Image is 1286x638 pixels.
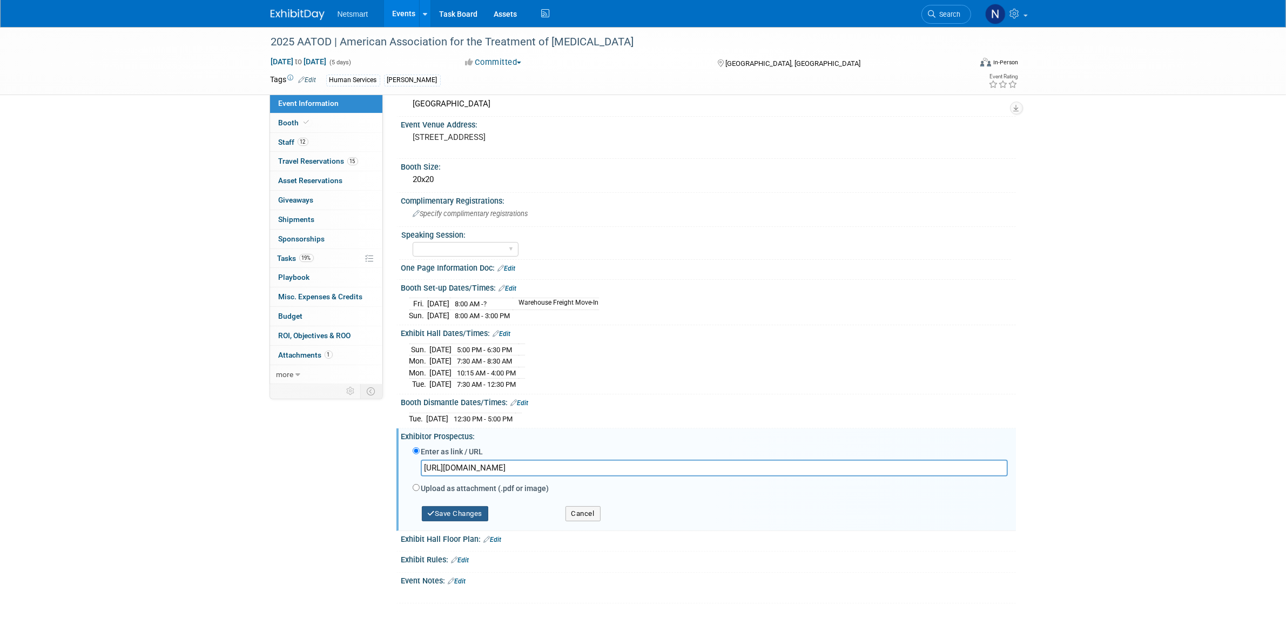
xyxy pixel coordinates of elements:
[725,59,860,68] span: [GEOGRAPHIC_DATA], [GEOGRAPHIC_DATA]
[409,310,428,321] td: Sun.
[329,59,352,66] span: (5 days)
[936,10,961,18] span: Search
[401,552,1016,566] div: Exhibit Rules:
[271,57,327,66] span: [DATE] [DATE]
[401,531,1016,545] div: Exhibit Hall Floor Plan:
[271,9,325,20] img: ExhibitDay
[401,159,1016,172] div: Booth Size:
[270,287,382,306] a: Misc. Expenses & Credits
[409,171,1008,188] div: 20x20
[270,230,382,249] a: Sponsorships
[270,171,382,190] a: Asset Reservations
[401,428,1016,442] div: Exhibitor Prospectus:
[461,57,526,68] button: Committed
[270,94,382,113] a: Event Information
[428,310,450,321] td: [DATE]
[427,413,449,424] td: [DATE]
[421,483,549,494] label: Upload as attachment (.pdf or image)
[430,367,452,379] td: [DATE]
[342,384,361,398] td: Personalize Event Tab Strip
[498,265,516,272] a: Edit
[457,357,513,365] span: 7:30 AM - 8:30 AM
[457,380,516,388] span: 7:30 AM - 12:30 PM
[271,74,317,86] td: Tags
[267,32,955,52] div: 2025 AATOD | American Association for the Treatment of [MEDICAL_DATA]
[270,346,382,365] a: Attachments1
[304,119,309,125] i: Booth reservation complete
[985,4,1006,24] img: Nina Finn
[279,99,339,108] span: Event Information
[513,298,599,310] td: Warehouse Freight Move-In
[457,369,516,377] span: 10:15 AM - 4:00 PM
[409,298,428,310] td: Fri.
[279,351,333,359] span: Attachments
[409,367,430,379] td: Mon.
[402,227,1011,240] div: Speaking Session:
[401,325,1016,339] div: Exhibit Hall Dates/Times:
[270,249,382,268] a: Tasks19%
[347,157,358,165] span: 15
[511,399,529,407] a: Edit
[401,573,1016,587] div: Event Notes:
[484,300,487,308] span: ?
[279,176,343,185] span: Asset Reservations
[921,5,971,24] a: Search
[279,157,358,165] span: Travel Reservations
[384,75,441,86] div: [PERSON_NAME]
[565,506,601,521] button: Cancel
[299,254,314,262] span: 19%
[279,118,312,127] span: Booth
[294,57,304,66] span: to
[360,384,382,398] td: Toggle Event Tabs
[457,346,513,354] span: 5:00 PM - 6:30 PM
[401,260,1016,274] div: One Page Information Doc:
[270,152,382,171] a: Travel Reservations15
[279,292,363,301] span: Misc. Expenses & Credits
[454,415,513,423] span: 12:30 PM - 5:00 PM
[484,536,502,543] a: Edit
[270,210,382,229] a: Shipments
[421,446,483,457] label: Enter as link / URL
[401,117,1016,130] div: Event Venue Address:
[409,413,427,424] td: Tue.
[493,330,511,338] a: Edit
[298,138,308,146] span: 12
[430,344,452,355] td: [DATE]
[455,300,487,308] span: 8:00 AM -
[401,394,1016,408] div: Booth Dismantle Dates/Times:
[409,379,430,390] td: Tue.
[270,268,382,287] a: Playbook
[988,74,1018,79] div: Event Rating
[409,96,1008,112] div: [GEOGRAPHIC_DATA]
[270,326,382,345] a: ROI, Objectives & ROO
[279,273,310,281] span: Playbook
[270,113,382,132] a: Booth
[980,58,991,66] img: Format-Inperson.png
[277,370,294,379] span: more
[993,58,1018,66] div: In-Person
[326,75,380,86] div: Human Services
[430,379,452,390] td: [DATE]
[270,307,382,326] a: Budget
[279,138,308,146] span: Staff
[299,76,317,84] a: Edit
[270,133,382,152] a: Staff12
[409,355,430,367] td: Mon.
[325,351,333,359] span: 1
[401,193,1016,206] div: Complimentary Registrations:
[455,312,510,320] span: 8:00 AM - 3:00 PM
[270,365,382,384] a: more
[338,10,368,18] span: Netsmart
[430,355,452,367] td: [DATE]
[279,312,303,320] span: Budget
[452,556,469,564] a: Edit
[413,132,645,142] pre: [STREET_ADDRESS]
[278,254,314,263] span: Tasks
[907,56,1019,72] div: Event Format
[428,298,450,310] td: [DATE]
[279,331,351,340] span: ROI, Objectives & ROO
[279,234,325,243] span: Sponsorships
[413,210,528,218] span: Specify complimentary registrations
[279,196,314,204] span: Giveaways
[448,577,466,585] a: Edit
